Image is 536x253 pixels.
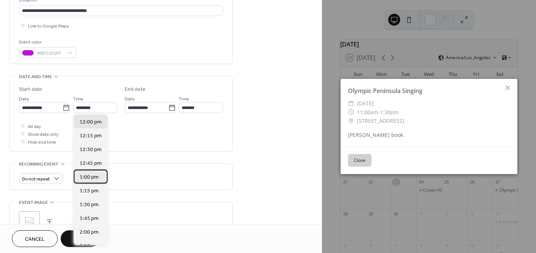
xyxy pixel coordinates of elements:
[28,22,69,30] span: Link to Google Maps
[19,211,40,232] div: ;
[80,173,99,181] span: 1:00 pm
[125,95,135,103] span: Date
[28,123,41,131] span: All day
[357,109,378,116] span: 11:00am
[19,95,29,103] span: Date
[61,230,99,247] button: Save
[348,116,354,125] div: ​
[25,236,45,243] span: Cancel
[348,108,354,117] div: ​
[12,230,58,247] button: Cancel
[357,99,374,108] span: [DATE]
[73,95,83,103] span: Time
[19,160,58,168] span: Recurring event
[80,132,102,140] span: 12:15 pm
[341,131,517,139] div: [PERSON_NAME] book
[80,146,102,154] span: 12:30 pm
[37,49,64,57] span: #BD10E0FF
[80,215,99,222] span: 1:45 pm
[348,99,354,108] div: ​
[80,201,99,209] span: 1:30 pm
[19,199,48,206] span: Event image
[357,116,404,125] span: [STREET_ADDRESS]
[80,160,102,167] span: 12:45 pm
[19,86,42,93] div: Start date
[28,131,58,138] span: Show date only
[22,175,50,183] span: Do not repeat
[341,86,517,95] div: Olympic Peninsula Singing
[80,228,99,236] span: 2:00 pm
[125,86,146,93] div: End date
[378,109,380,116] span: -
[348,154,371,167] button: Close
[80,118,102,126] span: 12:00 pm
[179,95,189,103] span: Time
[28,138,56,146] span: Hide end time
[80,242,99,250] span: 2:15 pm
[380,109,399,116] span: 1:30pm
[19,73,52,81] span: Date and time
[19,38,75,46] div: Event color
[80,187,99,195] span: 1:15 pm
